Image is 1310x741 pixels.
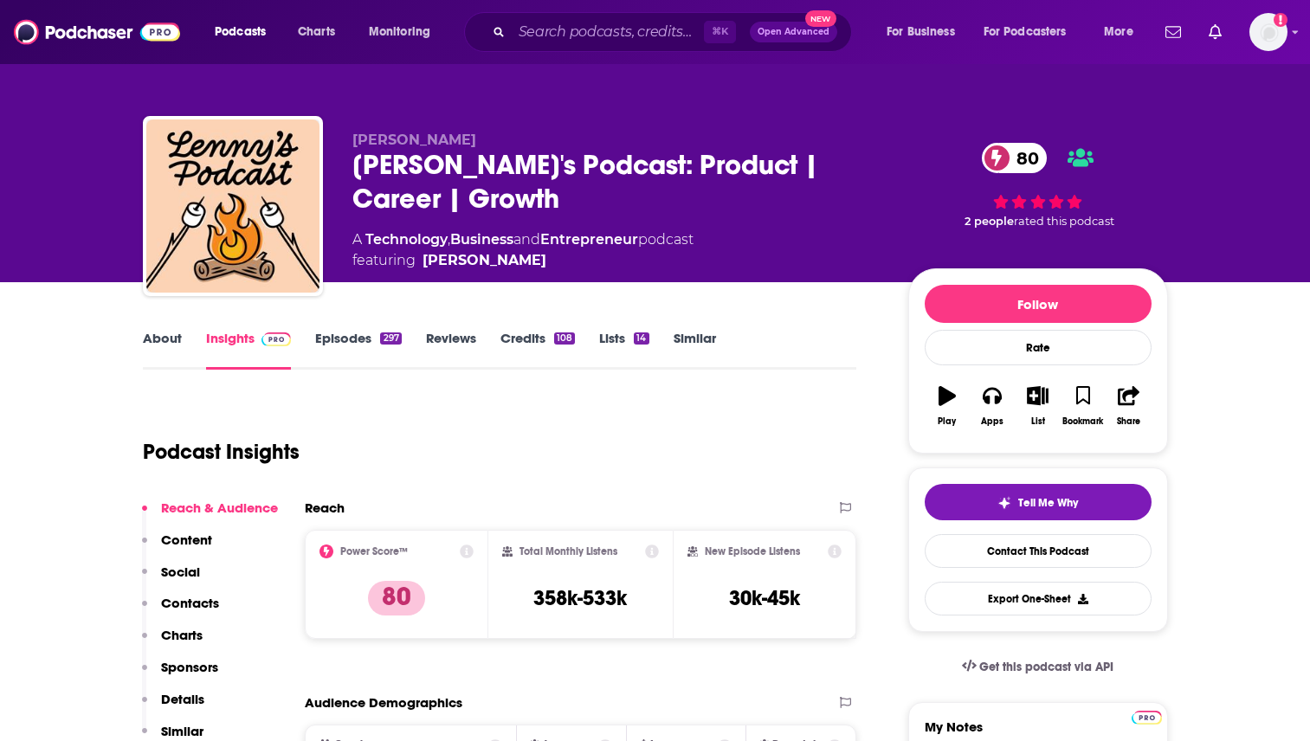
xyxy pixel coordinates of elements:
[142,659,218,691] button: Sponsors
[1014,215,1114,228] span: rated this podcast
[925,484,1152,520] button: tell me why sparkleTell Me Why
[519,545,617,557] h2: Total Monthly Listens
[380,332,401,345] div: 297
[1132,711,1162,725] img: Podchaser Pro
[554,332,575,345] div: 108
[984,20,1067,44] span: For Podcasters
[1061,375,1106,437] button: Bookmark
[450,231,513,248] a: Business
[340,545,408,557] h2: Power Score™
[513,231,540,248] span: and
[142,564,200,596] button: Social
[215,20,266,44] span: Podcasts
[448,231,450,248] span: ,
[481,12,868,52] div: Search podcasts, credits, & more...
[287,18,345,46] a: Charts
[925,582,1152,615] button: Export One-Sheet
[161,723,203,739] p: Similar
[948,646,1128,688] a: Get this podcast via API
[1249,13,1287,51] span: Logged in as AnthonyLam
[142,691,204,723] button: Details
[146,119,319,293] img: Lenny's Podcast: Product | Career | Growth
[999,143,1048,173] span: 80
[970,375,1015,437] button: Apps
[1158,17,1188,47] a: Show notifications dropdown
[161,627,203,643] p: Charts
[1104,20,1133,44] span: More
[750,22,837,42] button: Open AdvancedNew
[925,285,1152,323] button: Follow
[368,581,425,615] p: 80
[1117,416,1140,427] div: Share
[500,330,575,370] a: Credits108
[887,20,955,44] span: For Business
[142,627,203,659] button: Charts
[161,532,212,548] p: Content
[1092,18,1155,46] button: open menu
[14,16,180,48] img: Podchaser - Follow, Share and Rate Podcasts
[729,585,800,611] h3: 30k-45k
[352,132,476,148] span: [PERSON_NAME]
[599,330,649,370] a: Lists14
[143,439,300,465] h1: Podcast Insights
[369,20,430,44] span: Monitoring
[142,595,219,627] button: Contacts
[938,416,956,427] div: Play
[1106,375,1151,437] button: Share
[305,499,345,516] h2: Reach
[982,143,1048,173] a: 80
[1249,13,1287,51] button: Show profile menu
[315,330,401,370] a: Episodes297
[965,215,1014,228] span: 2 people
[981,416,1003,427] div: Apps
[1132,708,1162,725] a: Pro website
[979,660,1113,674] span: Get this podcast via API
[925,534,1152,568] a: Contact This Podcast
[161,499,278,516] p: Reach & Audience
[674,330,716,370] a: Similar
[206,330,292,370] a: InsightsPodchaser Pro
[1018,496,1078,510] span: Tell Me Why
[634,332,649,345] div: 14
[908,132,1168,240] div: 80 2 peoplerated this podcast
[143,330,182,370] a: About
[1202,17,1229,47] a: Show notifications dropdown
[203,18,288,46] button: open menu
[161,595,219,611] p: Contacts
[261,332,292,346] img: Podchaser Pro
[758,28,829,36] span: Open Advanced
[1015,375,1060,437] button: List
[161,564,200,580] p: Social
[512,18,704,46] input: Search podcasts, credits, & more...
[161,659,218,675] p: Sponsors
[357,18,453,46] button: open menu
[925,330,1152,365] div: Rate
[352,229,694,271] div: A podcast
[161,691,204,707] p: Details
[423,250,546,271] div: [PERSON_NAME]
[352,250,694,271] span: featuring
[1062,416,1103,427] div: Bookmark
[705,545,800,557] h2: New Episode Listens
[1249,13,1287,51] img: User Profile
[805,10,836,27] span: New
[533,585,627,611] h3: 358k-533k
[1274,13,1287,27] svg: Add a profile image
[142,499,278,532] button: Reach & Audience
[305,694,462,711] h2: Audience Demographics
[704,21,736,43] span: ⌘ K
[874,18,977,46] button: open menu
[997,496,1011,510] img: tell me why sparkle
[925,375,970,437] button: Play
[540,231,638,248] a: Entrepreneur
[426,330,476,370] a: Reviews
[365,231,448,248] a: Technology
[1031,416,1045,427] div: List
[972,18,1092,46] button: open menu
[298,20,335,44] span: Charts
[142,532,212,564] button: Content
